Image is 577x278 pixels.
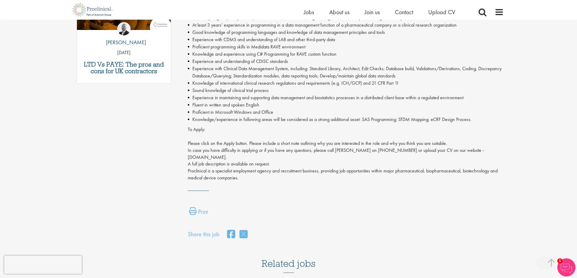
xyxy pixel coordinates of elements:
a: Upload CV [428,8,455,16]
p: [PERSON_NAME] [101,38,146,46]
li: Knowledge/experience in following areas will be considered as a strong additional asset: SAS Prog... [188,116,504,123]
li: Knowledge and experience using C# Programming for RAVE custom function [188,51,504,58]
span: 1 [557,258,562,263]
a: Sean Moran [PERSON_NAME] [101,22,146,49]
li: Experience with CDMS and understanding of LAB and other third-party data [188,36,504,43]
label: Share this job [188,230,220,239]
li: Experience in maintaining and supporting data management and biostatistics processes in a distrib... [188,94,504,101]
h3: Related jobs [262,243,316,273]
a: Print [189,207,208,219]
p: [DATE] [77,49,171,56]
li: Knowledge of international clinical research regulations and requirements (e.g. ICH/GCP) and 21 C... [188,80,504,87]
a: share on twitter [240,228,247,241]
li: Experience with Clinical Data Management System, including: Standard Library, Architect, Edit Che... [188,65,504,80]
p: To Apply: Please click on the Apply button. Please include a short note outlining why you are int... [188,126,504,182]
li: Proficient programming skills in Medidata RAVE environment [188,43,504,51]
a: share on facebook [227,228,235,241]
a: Join us [365,8,380,16]
li: Proficient in Microsoft Windows and Office [188,109,504,116]
li: Experience and understanding of CDISC standards [188,58,504,65]
li: Fluent in written and spoken English [188,101,504,109]
img: Sean Moran [117,22,131,35]
li: Good knowledge of programming languages and knowledge of data management principles and tools [188,29,504,36]
iframe: reCAPTCHA [4,256,82,274]
li: Sound knowledge of clinical trial process [188,87,504,94]
img: Chatbot [557,258,575,276]
li: At least 3 years’ experience in programming in a data management function of a pharmaceutical com... [188,21,504,29]
a: Jobs [304,8,314,16]
a: Contact [395,8,413,16]
a: About us [329,8,350,16]
a: LTD Vs PAYE: The pros and cons for UK contractors [80,61,168,74]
